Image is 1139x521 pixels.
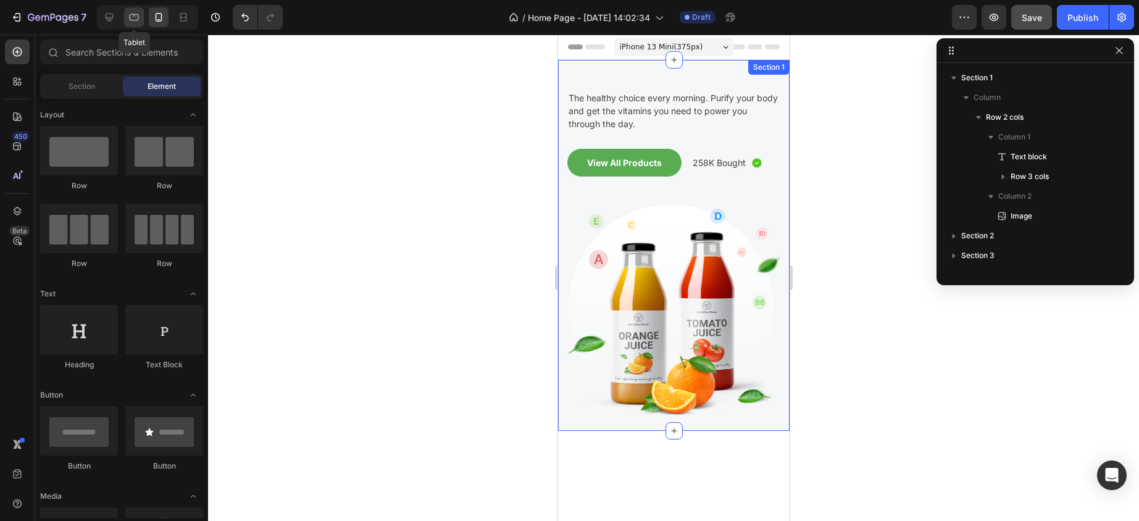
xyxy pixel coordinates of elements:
[1097,461,1127,490] div: Open Intercom Messenger
[522,11,525,24] span: /
[1057,5,1109,30] button: Publish
[40,359,118,370] div: Heading
[998,190,1032,202] span: Column 2
[183,284,203,304] span: Toggle open
[81,10,86,25] p: 7
[40,491,62,502] span: Media
[558,35,790,521] iframe: Design area
[9,226,30,236] div: Beta
[961,249,995,262] span: Section 3
[40,109,64,120] span: Layout
[40,180,118,191] div: Row
[1011,151,1047,163] span: Text block
[1011,210,1032,222] span: Image
[69,81,95,92] span: Section
[233,5,283,30] div: Undo/Redo
[148,81,176,92] span: Element
[1011,5,1052,30] button: Save
[961,230,994,242] span: Section 2
[1067,11,1098,24] div: Publish
[1011,170,1049,183] span: Row 3 cols
[961,269,995,281] span: Section 4
[961,72,993,84] span: Section 1
[692,12,711,23] span: Draft
[125,461,203,472] div: Button
[183,105,203,125] span: Toggle open
[125,180,203,191] div: Row
[998,131,1030,143] span: Column 1
[40,258,118,269] div: Row
[5,5,92,30] button: 7
[1022,12,1042,23] span: Save
[528,11,650,24] span: Home Page - [DATE] 14:02:34
[125,359,203,370] div: Text Block
[986,111,1024,123] span: Row 2 cols
[183,486,203,506] span: Toggle open
[40,461,118,472] div: Button
[183,385,203,405] span: Toggle open
[12,131,30,141] div: 450
[40,288,56,299] span: Text
[40,40,203,64] input: Search Sections & Elements
[974,91,1001,104] span: Column
[125,258,203,269] div: Row
[40,390,63,401] span: Button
